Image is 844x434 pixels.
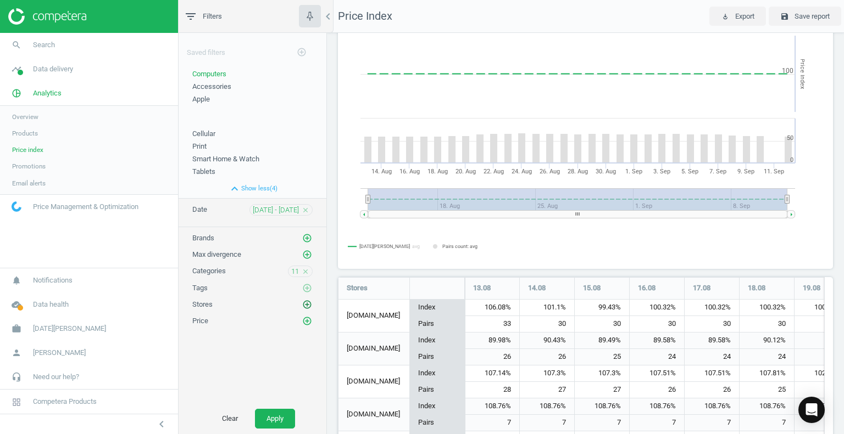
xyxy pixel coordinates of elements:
[653,168,670,175] tspan: 3. Sep
[685,349,739,365] div: 24
[371,168,392,175] tspan: 14. Aug
[456,168,476,175] tspan: 20. Aug
[442,244,477,249] tspan: Pairs count: avg
[192,267,226,275] span: Categories
[192,205,207,213] span: Date
[465,398,519,415] div: 108.76%
[520,365,574,382] div: 107.3%
[410,365,464,382] div: Index
[192,142,207,150] span: Print
[302,316,312,326] i: add_circle_outline
[520,349,574,365] div: 26
[192,317,208,325] span: Price
[33,64,73,74] span: Data delivery
[740,398,794,415] div: 108.76%
[575,300,629,316] div: 99.43%
[12,179,46,188] span: Email alerts
[184,10,197,23] i: filter_list
[520,300,574,316] div: 101.1%
[685,365,739,382] div: 107.51%
[465,316,519,332] div: 33
[12,129,38,138] span: Products
[410,300,464,316] div: Index
[799,59,806,89] tspan: Price Index
[347,283,368,293] span: Stores
[179,179,326,198] button: expand_lessShow less(4)
[520,382,574,398] div: 27
[192,234,214,242] span: Brands
[297,47,307,57] i: add_circle_outline
[625,168,642,175] tspan: 1. Sep
[575,365,629,382] div: 107.3%
[192,70,226,78] span: Computers
[681,168,698,175] tspan: 5. Sep
[540,168,560,175] tspan: 26. Aug
[302,233,313,244] button: add_circle_outline
[520,415,574,431] div: 7
[769,7,841,26] button: save Save report
[740,300,794,316] div: 100.32%
[410,332,464,349] div: Index
[410,381,464,398] div: Pairs
[575,415,629,431] div: 7
[12,162,46,171] span: Promotions
[427,168,448,175] tspan: 18. Aug
[693,283,710,293] span: 17.08
[575,349,629,365] div: 25
[465,382,519,398] div: 28
[685,398,739,415] div: 108.76%
[512,168,532,175] tspan: 24. Aug
[6,367,27,387] i: headset_mic
[6,294,27,315] i: cloud_done
[12,145,43,154] span: Price index
[740,349,794,365] div: 24
[465,300,519,316] div: 106.08%
[740,316,794,332] div: 30
[33,88,62,98] span: Analytics
[630,300,684,316] div: 100.32%
[630,398,684,415] div: 108.76%
[465,332,519,349] div: 89.98%
[685,332,739,349] div: 89.58%
[33,275,73,285] span: Notifications
[782,67,793,75] text: 100
[192,95,210,103] span: Apple
[721,12,730,21] i: play_for_work
[520,316,574,332] div: 30
[780,12,789,21] i: save
[764,168,784,175] tspan: 11. Sep
[630,349,684,365] div: 24
[33,324,106,334] span: [DATE][PERSON_NAME]
[155,418,168,431] i: chevron_left
[338,9,392,22] span: Price Index
[630,415,684,431] div: 7
[6,270,27,291] i: notifications
[410,398,464,415] div: Index
[740,332,794,349] div: 90.12%
[33,397,97,407] span: Competera Products
[520,332,574,349] div: 90.43%
[192,167,215,176] span: Tablets
[192,300,213,308] span: Stores
[302,249,313,260] button: add_circle_outline
[321,10,335,23] i: chevron_left
[685,415,739,431] div: 7
[291,267,299,277] span: 11
[302,283,312,293] i: add_circle_outline
[302,268,309,275] i: close
[12,201,21,212] img: wGWNvw8QSZomAAAAABJRU5ErkJggg==
[520,398,574,415] div: 108.76%
[803,283,820,293] span: 19.08
[302,250,312,260] i: add_circle_outline
[737,168,754,175] tspan: 9. Sep
[253,205,299,215] span: [DATE] - [DATE]
[575,398,629,415] div: 108.76%
[735,12,754,21] span: Export
[338,300,409,332] div: [DOMAIN_NAME]
[709,168,726,175] tspan: 7. Sep
[410,414,464,431] div: Pairs
[291,41,313,64] button: add_circle_outline
[338,365,409,398] div: [DOMAIN_NAME]
[302,233,312,243] i: add_circle_outline
[410,348,464,365] div: Pairs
